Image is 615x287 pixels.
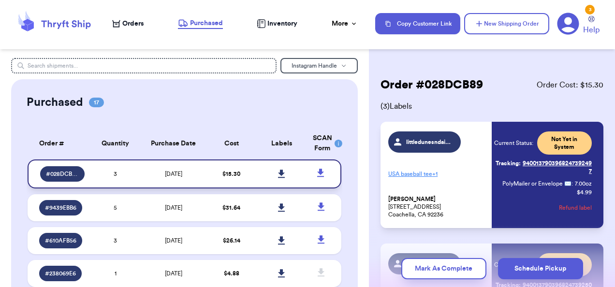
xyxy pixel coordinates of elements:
span: Help [583,24,600,36]
span: Orders [122,19,144,29]
th: Order # [28,128,90,159]
span: ( 3 ) Labels [381,100,603,112]
span: + 1 [432,171,438,177]
span: 3 [114,171,117,177]
div: SCAN Form [313,133,330,154]
span: Order Cost: $ 15.30 [537,79,603,91]
span: # 028DCB89 [46,170,79,178]
span: $ 15.30 [222,171,240,177]
button: New Shipping Order [464,13,549,34]
a: Purchased [178,18,223,29]
a: Orders [112,19,144,29]
span: Not Yet in System [543,135,586,151]
span: [DATE] [165,238,182,244]
a: Help [583,16,600,36]
span: # 238069E6 [45,270,76,277]
button: Copy Customer Link [375,13,460,34]
th: Purchase Date [141,128,206,159]
a: 3 [557,13,579,35]
span: Purchased [190,18,223,28]
span: [DATE] [165,205,182,211]
span: 7.00 oz [575,180,592,187]
button: Mark As Complete [401,258,486,279]
span: # 610AFB56 [45,237,76,244]
th: Labels [257,128,307,159]
span: 17 [89,98,104,107]
span: Inventory [267,19,297,29]
p: $4.99 [577,188,592,196]
th: Cost [206,128,257,159]
span: Current Status: [494,139,533,147]
span: $ 4.88 [224,271,239,276]
div: 3 [585,5,595,14]
span: : [571,180,573,187]
h2: Order # 028DCB89 [381,77,483,93]
a: Inventory [257,19,297,29]
span: 3 [114,238,117,244]
span: littledunesndaisies [406,138,452,146]
p: USA baseball tee [388,166,486,182]
input: Search shipments... [11,58,277,73]
span: Instagram Handle [292,63,337,69]
span: [DATE] [165,271,182,276]
span: PolyMailer or Envelope ✉️ [502,181,571,187]
button: Schedule Pickup [498,258,583,279]
span: Tracking: [496,159,521,167]
a: Tracking:9400137903968247392497 [494,156,592,179]
p: [STREET_ADDRESS] Coachella, CA 92236 [388,195,486,218]
span: $ 26.14 [223,238,240,244]
button: Refund label [559,197,592,218]
span: [PERSON_NAME] [388,196,436,203]
span: 1 [115,271,117,276]
span: 5 [114,205,117,211]
span: # 9439EBB6 [45,204,76,212]
th: Quantity [90,128,141,159]
div: More [332,19,358,29]
h2: Purchased [27,95,83,110]
span: [DATE] [165,171,182,177]
span: $ 31.64 [222,205,240,211]
button: Instagram Handle [280,58,358,73]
